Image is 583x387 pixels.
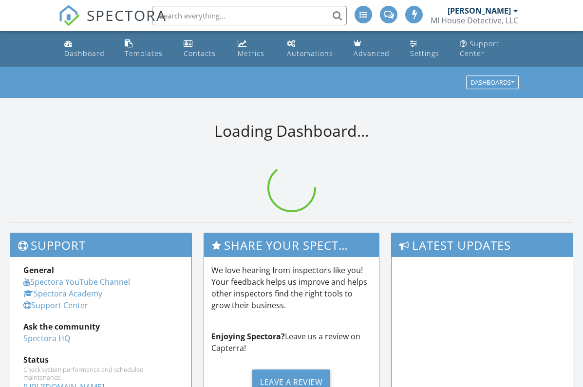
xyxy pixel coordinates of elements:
div: [PERSON_NAME] [448,6,511,16]
div: Settings [410,49,439,58]
div: Templates [125,49,163,58]
div: Status [23,354,178,366]
a: Metrics [234,35,275,63]
a: Dashboard [60,35,113,63]
input: Search everything... [152,6,347,25]
p: Leave us a review on Capterra! [211,331,372,354]
a: Settings [406,35,448,63]
div: Advanced [354,49,390,58]
a: Spectora Academy [23,288,102,299]
a: SPECTORA [58,13,167,34]
h3: Support [10,233,191,257]
img: The Best Home Inspection Software - Spectora [58,5,80,26]
div: Automations [287,49,333,58]
div: Contacts [184,49,216,58]
div: Check system performance and scheduled maintenance. [23,366,178,381]
div: Dashboards [470,79,514,86]
a: Contacts [180,35,226,63]
div: Support Center [460,39,499,58]
strong: General [23,265,54,276]
div: Ask the community [23,321,178,332]
div: MI House Detective, LLC [431,16,518,25]
a: Spectora HQ [23,333,70,344]
a: Spectora YouTube Channel [23,276,130,287]
p: We love hearing from inspectors like you! Your feedback helps us improve and helps other inspecto... [211,264,372,311]
h3: Latest Updates [392,233,573,257]
a: Advanced [350,35,398,63]
a: Support Center [23,300,88,311]
div: Metrics [238,49,264,58]
a: Templates [121,35,171,63]
h3: Share Your Spectora Experience [204,233,379,257]
a: Automations (Advanced) [283,35,341,63]
strong: Enjoying Spectora? [211,331,285,342]
a: Support Center [456,35,523,63]
div: Dashboard [64,49,105,58]
button: Dashboards [466,76,519,90]
span: SPECTORA [87,5,167,25]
